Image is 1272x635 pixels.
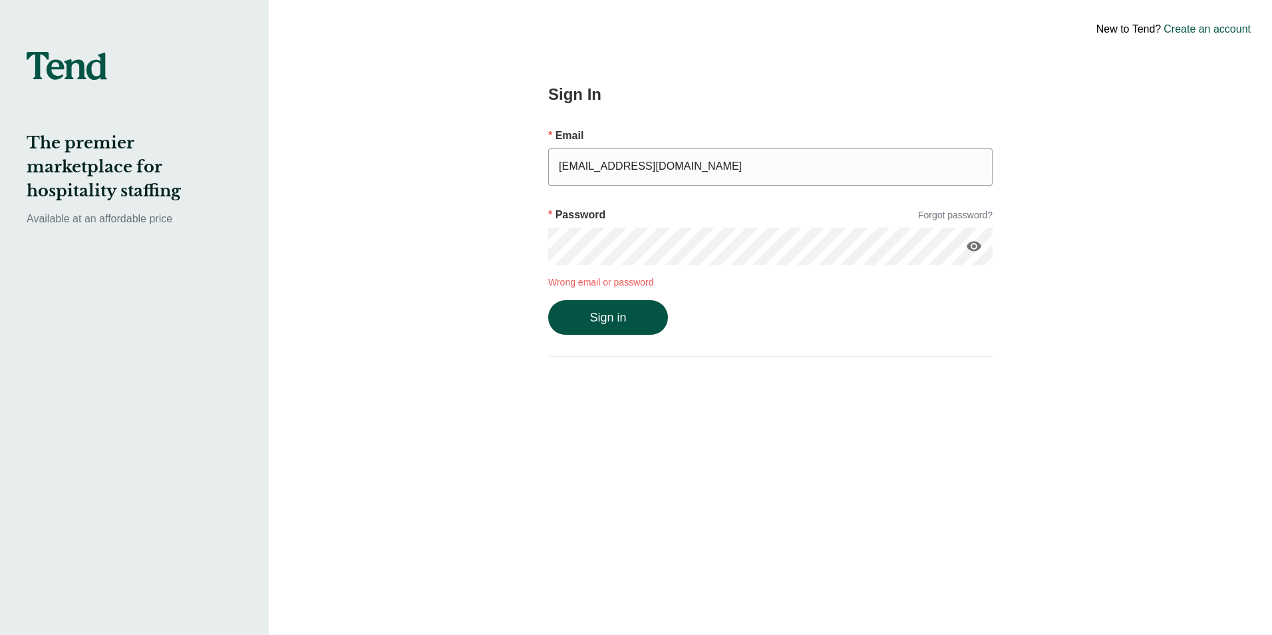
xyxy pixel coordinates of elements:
[548,300,668,335] button: Sign in
[548,128,993,144] p: Email
[918,208,993,222] a: Forgot password?
[548,83,993,106] h2: Sign In
[27,131,242,203] h2: The premier marketplace for hospitality staffing
[1164,21,1251,37] a: Create an account
[548,276,993,290] p: Wrong email or password
[548,207,605,223] p: Password
[966,238,982,254] i: visibility
[27,211,242,227] p: Available at an affordable price
[27,52,107,80] img: tend-logo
